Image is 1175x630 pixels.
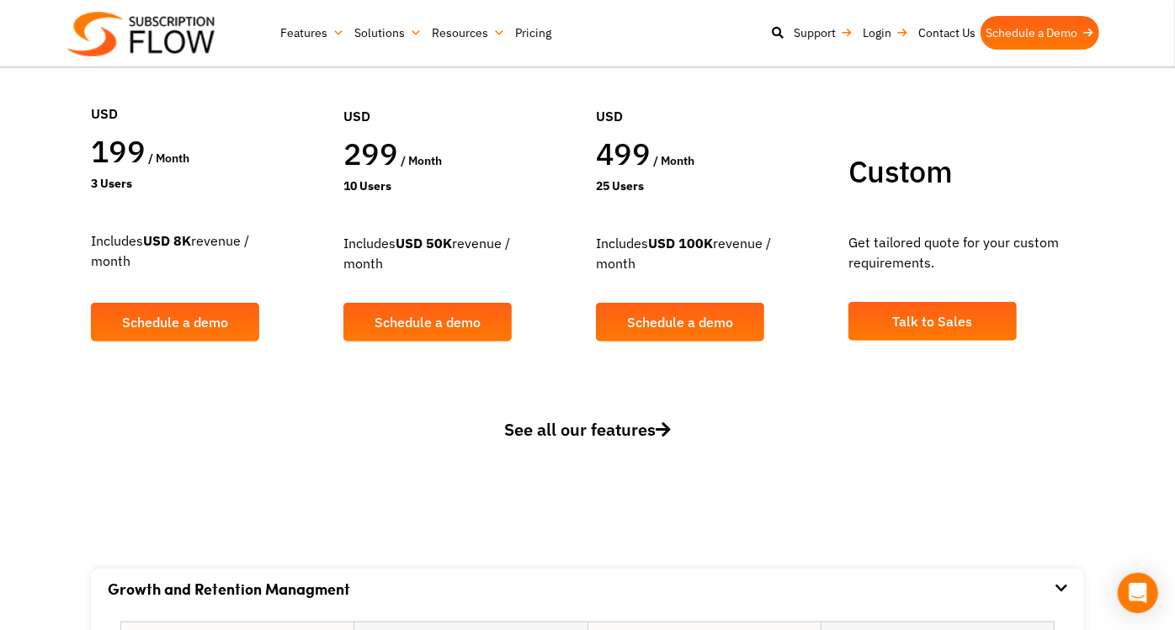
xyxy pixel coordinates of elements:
span: Talk to Sales [893,315,973,328]
a: Schedule a demo [91,303,259,341]
span: 199 [91,131,145,171]
a: Schedule a Demo [981,16,1099,50]
a: Contact Us [913,16,981,50]
div: Open Intercom Messenger [1118,573,1158,613]
a: Schedule a demo [343,303,512,341]
div: Growth and Retention Managment [108,569,1067,609]
a: See all our features [91,417,1084,468]
strong: USD [396,235,423,251]
span: 299 [343,134,397,173]
strong: USD 100K [648,235,713,251]
span: Schedule a demo [122,315,228,329]
a: Growth and Retention Managment [108,578,350,600]
div: USD [596,56,832,135]
a: Resources [427,16,510,50]
strong: 50K [426,235,452,251]
span: See all our features [504,418,671,441]
a: Login [858,16,913,50]
a: Features [275,16,349,50]
div: Includes revenue / month [343,208,579,294]
div: USD [91,53,327,132]
div: Includes revenue / month [91,205,327,292]
div: Get tailored quote for your custom requirements. [848,207,1084,294]
span: 499 [596,134,650,173]
a: Solutions [349,16,427,50]
a: Schedule a demo [596,303,764,341]
span: Schedule a demo [627,315,733,329]
div: 25 Users [596,177,832,195]
div: Includes revenue / month [596,208,832,294]
strong: USD 8K [143,232,191,249]
img: Subscriptionflow [67,12,215,56]
div: 10 Users [343,177,579,195]
a: Pricing [510,16,556,50]
span: Schedule a demo [375,315,481,329]
a: Support [789,16,858,50]
span: / month [401,153,442,168]
div: 3 Users [91,175,327,193]
span: Custom [848,151,952,191]
span: / month [653,153,694,168]
a: Talk to Sales [848,302,1017,341]
span: / month [148,151,189,166]
div: USD [343,56,579,135]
